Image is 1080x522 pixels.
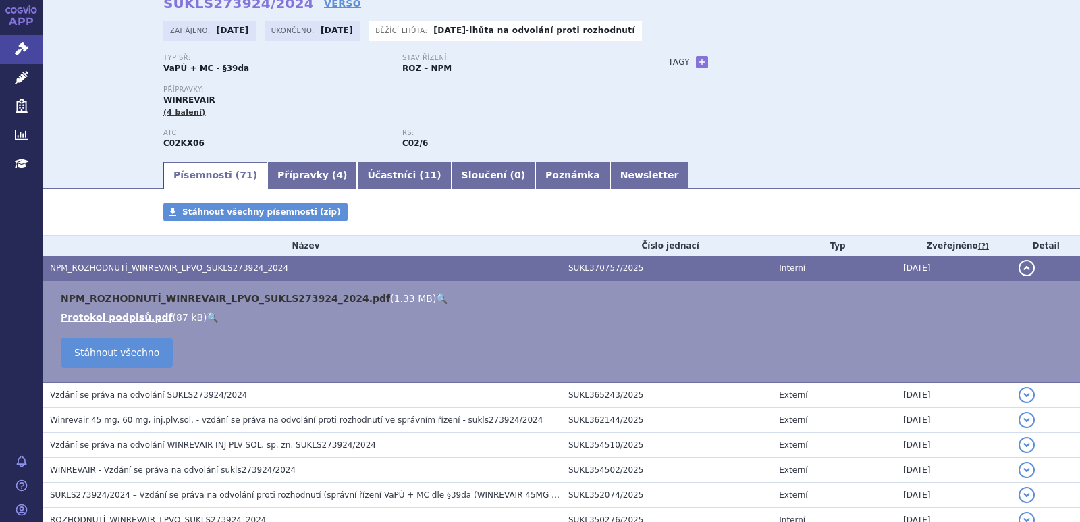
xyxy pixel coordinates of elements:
td: [DATE] [896,483,1012,508]
span: 71 [240,169,252,180]
button: detail [1019,412,1035,428]
td: SUKL362144/2025 [562,408,772,433]
span: 11 [424,169,437,180]
span: Ukončeno: [271,25,317,36]
h3: Tagy [668,54,690,70]
button: detail [1019,462,1035,478]
span: Externí [779,440,807,450]
p: Typ SŘ: [163,54,389,62]
a: Stáhnout všechny písemnosti (zip) [163,203,348,221]
span: 0 [514,169,521,180]
th: Název [43,236,562,256]
span: Stáhnout všechny písemnosti (zip) [182,207,341,217]
a: 🔍 [436,293,448,304]
a: Protokol podpisů.pdf [61,312,173,323]
td: [DATE] [896,408,1012,433]
span: Externí [779,415,807,425]
button: detail [1019,260,1035,276]
p: Přípravky: [163,86,641,94]
strong: SOTATERCEPT [163,138,205,148]
a: Sloučení (0) [452,162,535,189]
a: NPM_ROZHODNUTÍ_WINREVAIR_LPVO_SUKLS273924_2024.pdf [61,293,390,304]
span: 4 [336,169,343,180]
a: Přípravky (4) [267,162,357,189]
span: 1.33 MB [394,293,433,304]
strong: [DATE] [217,26,249,35]
p: - [433,25,635,36]
strong: [DATE] [321,26,353,35]
span: (4 balení) [163,108,206,117]
span: Externí [779,490,807,500]
a: Stáhnout všechno [61,338,173,368]
strong: ROZ – NPM [402,63,452,73]
a: 🔍 [207,312,218,323]
td: [DATE] [896,458,1012,483]
a: + [696,56,708,68]
td: [DATE] [896,433,1012,458]
th: Typ [772,236,896,256]
p: Stav řízení: [402,54,628,62]
strong: [DATE] [433,26,466,35]
a: Účastníci (11) [357,162,451,189]
a: Newsletter [610,162,689,189]
li: ( ) [61,292,1066,305]
span: Externí [779,390,807,400]
button: detail [1019,387,1035,403]
span: NPM_ROZHODNUTÍ_WINREVAIR_LPVO_SUKLS273924_2024 [50,263,288,273]
span: Vzdání se práva na odvolání WINREVAIR INJ PLV SOL, sp. zn. SUKLS273924/2024 [50,440,376,450]
strong: sotatercept [402,138,428,148]
span: Vzdání se práva na odvolání SUKLS273924/2024 [50,390,247,400]
span: Zahájeno: [170,25,213,36]
span: 87 kB [176,312,203,323]
li: ( ) [61,311,1066,324]
th: Detail [1012,236,1080,256]
th: Číslo jednací [562,236,772,256]
td: [DATE] [896,382,1012,408]
span: WINREVAIR - Vzdání se práva na odvolání sukls273924/2024 [50,465,296,475]
span: Externí [779,465,807,475]
td: SUKL354502/2025 [562,458,772,483]
td: SUKL365243/2025 [562,382,772,408]
button: detail [1019,437,1035,453]
a: lhůta na odvolání proti rozhodnutí [469,26,635,35]
span: Winrevair 45 mg, 60 mg, inj.plv.sol. - vzdání se práva na odvolání proti rozhodnutí ve správním ř... [50,415,543,425]
span: Interní [779,263,805,273]
p: RS: [402,129,628,137]
td: SUKL354510/2025 [562,433,772,458]
td: [DATE] [896,256,1012,281]
td: SUKL352074/2025 [562,483,772,508]
a: Poznámka [535,162,610,189]
span: SUKLS273924/2024 – Vzdání se práva na odvolání proti rozhodnutí (správní řízení VaPÚ + MC dle §39... [50,490,678,500]
strong: VaPÚ + MC - §39da [163,63,249,73]
td: SUKL370757/2025 [562,256,772,281]
button: detail [1019,487,1035,503]
p: ATC: [163,129,389,137]
span: Běžící lhůta: [375,25,430,36]
abbr: (?) [978,242,989,251]
a: Písemnosti (71) [163,162,267,189]
th: Zveřejněno [896,236,1012,256]
span: WINREVAIR [163,95,215,105]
